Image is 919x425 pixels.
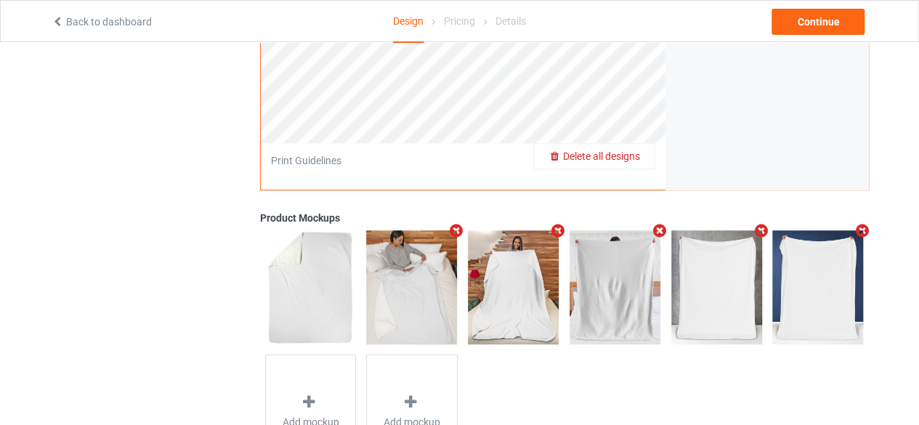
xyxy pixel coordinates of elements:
img: regular.jpg [265,230,356,344]
a: Back to dashboard [52,16,152,28]
span: Delete all designs [563,150,640,162]
div: Continue [772,9,865,35]
div: Product Mockups [260,211,869,225]
i: Remove mockup [650,223,668,238]
img: regular.jpg [671,230,762,344]
div: Design [393,1,424,43]
div: Pricing [444,1,475,41]
i: Remove mockup [752,223,770,238]
img: regular.jpg [468,230,559,344]
i: Remove mockup [854,223,872,238]
div: Details [495,1,526,41]
i: Remove mockup [448,223,466,238]
img: regular.jpg [570,230,660,344]
img: regular.jpg [772,230,863,344]
i: Remove mockup [549,223,567,238]
div: Print Guidelines [271,153,341,168]
img: regular.jpg [366,230,457,344]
